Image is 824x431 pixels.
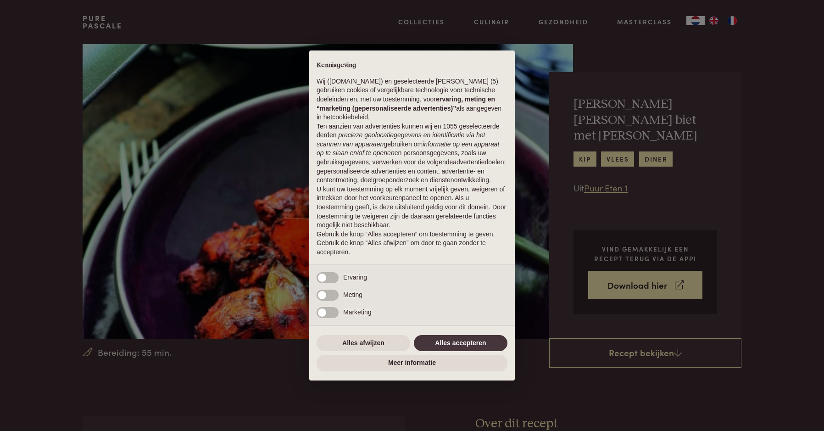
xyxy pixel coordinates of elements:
[317,62,507,70] h2: Kennisgeving
[317,131,485,148] em: precieze geolocatiegegevens en identificatie via het scannen van apparaten
[317,140,500,157] em: informatie op een apparaat op te slaan en/of te openen
[453,158,504,167] button: advertentiedoelen
[343,291,362,298] span: Meting
[317,355,507,371] button: Meer informatie
[317,230,507,257] p: Gebruik de knop “Alles accepteren” om toestemming te geven. Gebruik de knop “Alles afwijzen” om d...
[317,131,337,140] button: derden
[317,77,507,122] p: Wij ([DOMAIN_NAME]) en geselecteerde [PERSON_NAME] (5) gebruiken cookies of vergelijkbare technol...
[317,185,507,230] p: U kunt uw toestemming op elk moment vrijelijk geven, weigeren of intrekken door het voorkeurenpan...
[343,308,371,316] span: Marketing
[332,113,368,121] a: cookiebeleid
[343,274,367,281] span: Ervaring
[414,335,507,352] button: Alles accepteren
[317,122,507,185] p: Ten aanzien van advertenties kunnen wij en 1055 geselecteerde gebruiken om en persoonsgegevens, z...
[317,335,410,352] button: Alles afwijzen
